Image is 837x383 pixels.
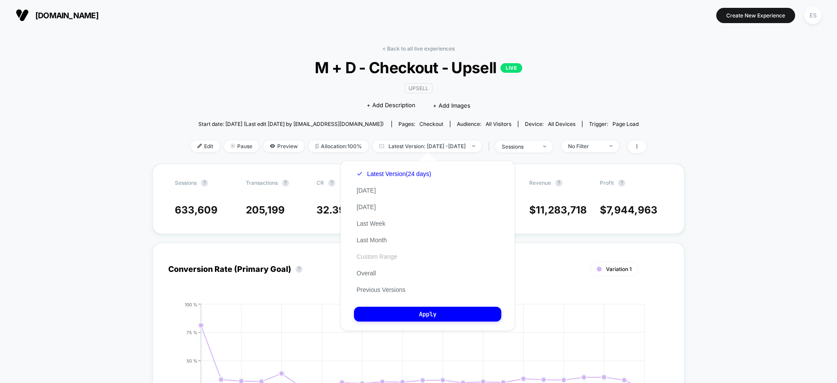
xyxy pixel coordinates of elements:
[354,170,434,178] button: Latest Version(24 days)
[224,140,259,152] span: Pause
[612,121,639,127] span: Page Load
[804,7,821,24] div: ES
[367,101,415,110] span: + Add Description
[214,58,623,77] span: M + D - Checkout - Upsell
[405,83,432,93] span: Upsell
[354,307,501,322] button: Apply
[231,144,235,148] img: end
[716,8,795,23] button: Create New Experience
[316,204,355,216] span: 32.39 %
[500,63,522,73] p: LIVE
[606,204,657,216] span: 7,944,963
[175,204,218,216] span: 633,609
[382,45,455,52] a: < Back to all live experiences
[373,140,482,152] span: Latest Version: [DATE] - [DATE]
[185,302,197,307] tspan: 100 %
[600,204,657,216] span: $
[354,186,378,194] button: [DATE]
[472,145,475,147] img: end
[246,180,278,186] span: Transactions
[263,140,304,152] span: Preview
[175,180,197,186] span: Sessions
[502,143,537,150] div: sessions
[354,269,378,277] button: Overall
[606,266,632,272] span: Variation 1
[529,180,551,186] span: Revenue
[296,266,303,273] button: ?
[282,180,289,186] button: ?
[618,180,625,186] button: ?
[536,204,587,216] span: 11,283,718
[518,121,582,127] span: Device:
[600,180,614,186] span: Profit
[354,203,378,211] button: [DATE]
[457,121,511,127] div: Audience:
[529,204,587,216] span: $
[543,146,546,147] img: end
[609,145,612,147] img: end
[315,144,319,149] img: rebalance
[354,220,388,227] button: Last Week
[802,7,824,24] button: ES
[354,253,400,261] button: Custom Range
[548,121,575,127] span: all devices
[309,140,368,152] span: Allocation: 100%
[354,286,408,294] button: Previous Versions
[486,140,495,153] span: |
[198,121,384,127] span: Start date: [DATE] (Last edit [DATE] by [EMAIL_ADDRESS][DOMAIN_NAME])
[328,180,335,186] button: ?
[35,11,99,20] span: [DOMAIN_NAME]
[246,204,285,216] span: 205,199
[13,8,101,22] button: [DOMAIN_NAME]
[187,329,197,335] tspan: 75 %
[589,121,639,127] div: Trigger:
[197,144,202,148] img: edit
[201,180,208,186] button: ?
[486,121,511,127] span: All Visitors
[191,140,220,152] span: Edit
[419,121,443,127] span: checkout
[16,9,29,22] img: Visually logo
[398,121,443,127] div: Pages:
[187,358,197,363] tspan: 50 %
[555,180,562,186] button: ?
[433,102,470,109] span: + Add Images
[568,143,603,149] div: No Filter
[316,180,324,186] span: CR
[354,236,389,244] button: Last Month
[379,144,384,148] img: calendar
